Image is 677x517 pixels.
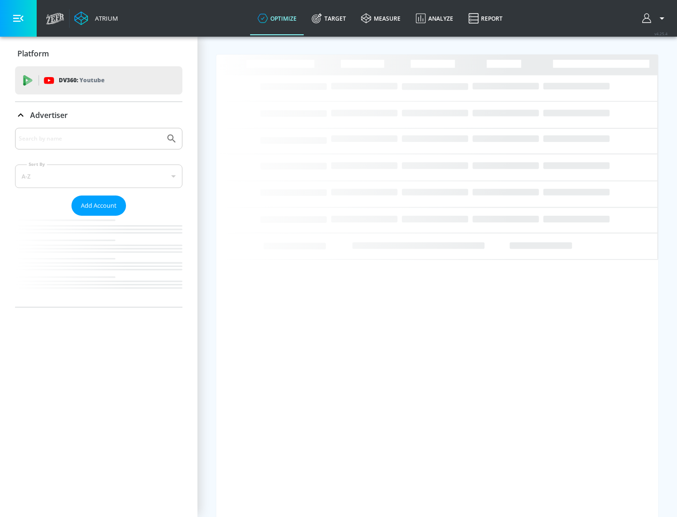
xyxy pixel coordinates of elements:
[27,161,47,167] label: Sort By
[304,1,354,35] a: Target
[15,128,182,307] div: Advertiser
[408,1,461,35] a: Analyze
[354,1,408,35] a: measure
[74,11,118,25] a: Atrium
[250,1,304,35] a: optimize
[654,31,668,36] span: v 4.25.4
[17,48,49,59] p: Platform
[15,164,182,188] div: A-Z
[30,110,68,120] p: Advertiser
[91,14,118,23] div: Atrium
[79,75,104,85] p: Youtube
[19,133,161,145] input: Search by name
[81,200,117,211] span: Add Account
[15,102,182,128] div: Advertiser
[461,1,510,35] a: Report
[71,196,126,216] button: Add Account
[15,216,182,307] nav: list of Advertiser
[15,66,182,94] div: DV360: Youtube
[59,75,104,86] p: DV360:
[15,40,182,67] div: Platform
